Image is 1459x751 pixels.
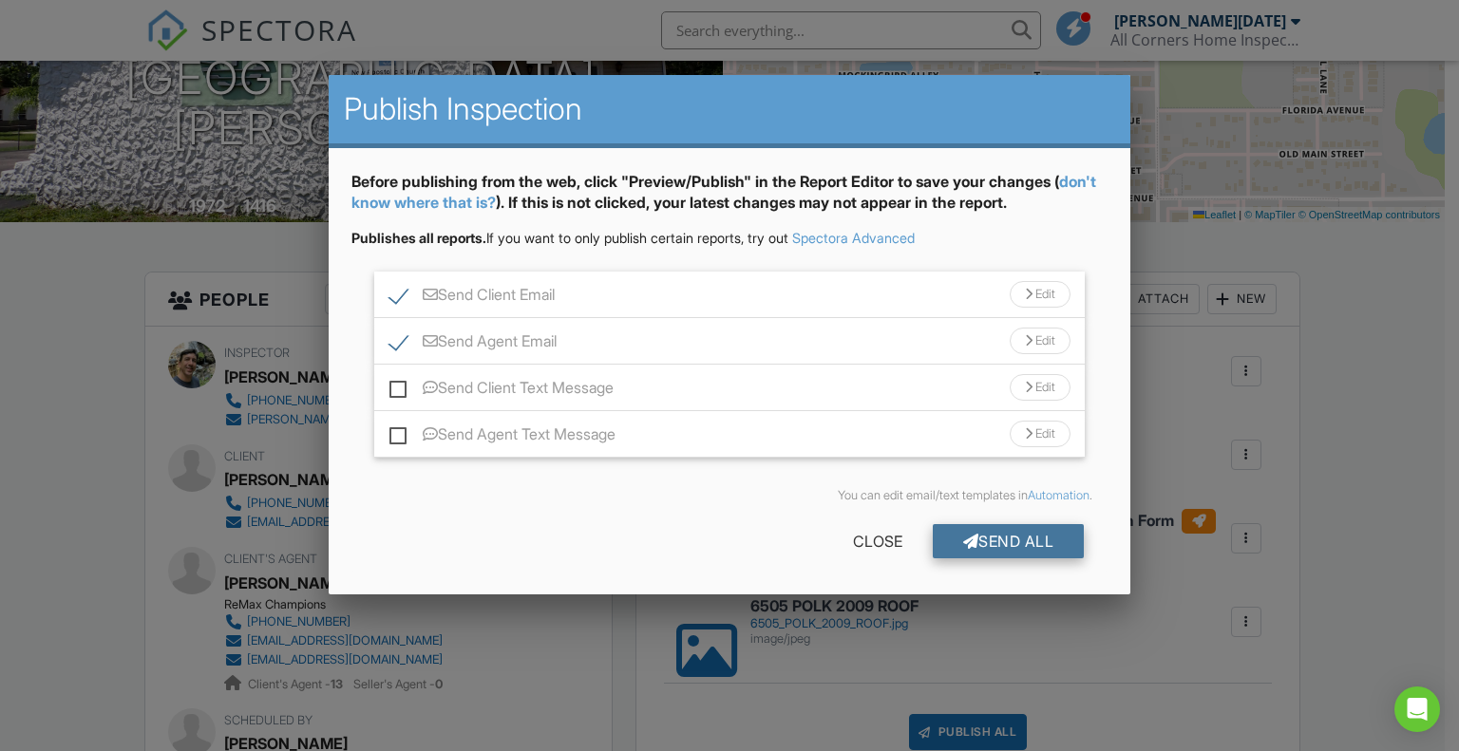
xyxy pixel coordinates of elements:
strong: Publishes all reports. [351,230,486,246]
label: Send Client Text Message [389,379,614,403]
label: Send Agent Email [389,332,557,356]
div: Open Intercom Messenger [1394,686,1440,732]
div: Edit [1010,421,1071,447]
label: Send Agent Text Message [389,425,616,449]
div: Edit [1010,281,1071,308]
span: If you want to only publish certain reports, try out [351,230,788,246]
a: Spectora Advanced [792,230,915,246]
div: You can edit email/text templates in . [367,488,1093,503]
a: Automation [1028,488,1090,502]
div: Close [823,524,933,558]
div: Send All [933,524,1085,558]
a: don't know where that is? [351,172,1096,212]
h2: Publish Inspection [344,90,1116,128]
div: Edit [1010,374,1071,401]
label: Send Client Email [389,286,555,310]
div: Edit [1010,328,1071,354]
div: Before publishing from the web, click "Preview/Publish" in the Report Editor to save your changes... [351,171,1108,229]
